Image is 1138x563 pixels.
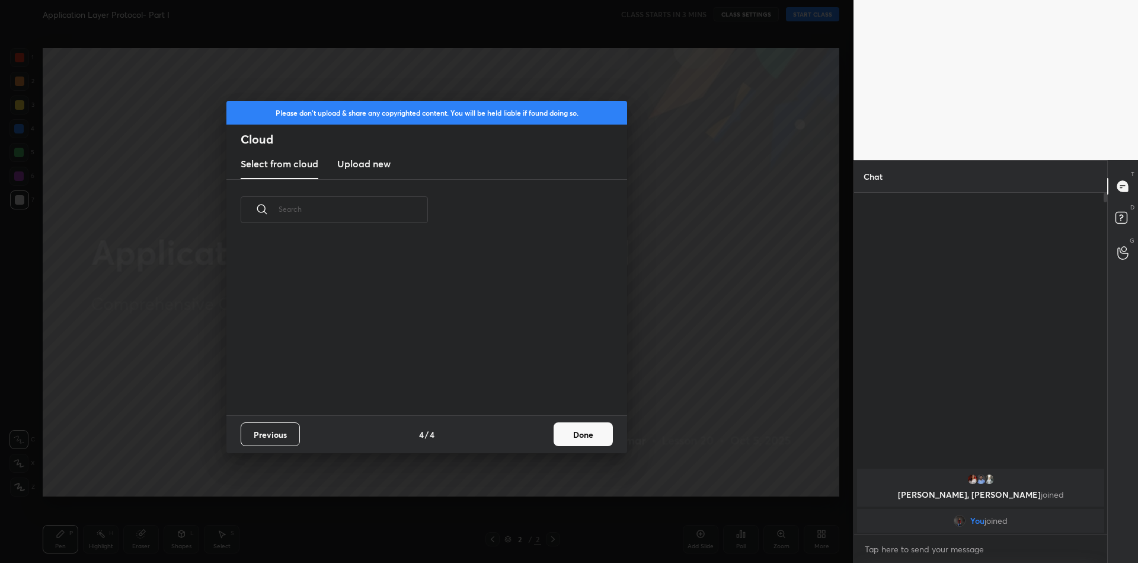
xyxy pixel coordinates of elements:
h4: / [425,428,429,441]
h3: Upload new [337,157,391,171]
span: joined [984,516,1008,526]
img: 93683ef5d6444ea0bd717930e2f06206.70858638_3 [983,473,995,485]
img: 8a7ccf06135c469fa8f7bcdf48b07b1b.png [975,473,987,485]
span: You [970,516,984,526]
h3: Select from cloud [241,157,318,171]
p: T [1131,170,1134,179]
div: grid [854,466,1107,535]
p: [PERSON_NAME], [PERSON_NAME] [864,490,1097,500]
span: joined [1041,489,1064,500]
h2: Cloud [241,132,627,147]
button: Previous [241,422,300,446]
input: Search [279,184,428,234]
img: 6ad8ef48d4fa4d78b698f90d0df32f24.jpg [967,473,979,485]
button: Done [554,422,613,446]
h4: 4 [430,428,434,441]
p: G [1130,236,1134,245]
p: Chat [854,161,892,192]
div: grid [226,237,613,415]
h4: 4 [419,428,424,441]
div: Please don't upload & share any copyrighted content. You will be held liable if found doing so. [226,101,627,125]
p: D [1130,203,1134,212]
img: 0cf1bf49248344338ee83de1f04af710.9781463_3 [954,515,966,527]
